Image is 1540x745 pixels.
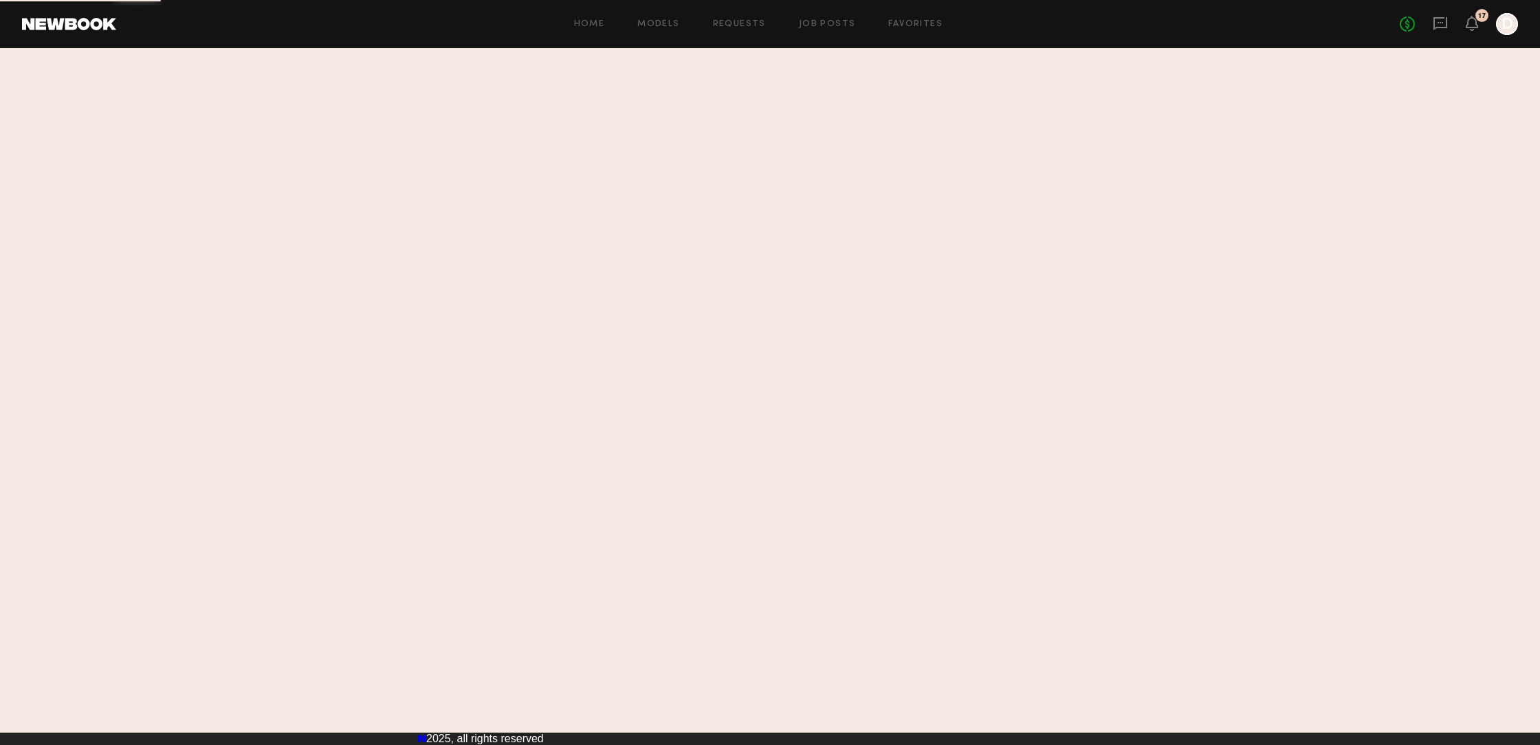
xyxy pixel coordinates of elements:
[888,20,943,29] a: Favorites
[1478,12,1486,20] div: 17
[1496,13,1518,35] a: D
[637,20,679,29] a: Models
[713,20,766,29] a: Requests
[799,20,856,29] a: Job Posts
[426,733,544,744] span: 2025, all rights reserved
[574,20,605,29] a: Home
